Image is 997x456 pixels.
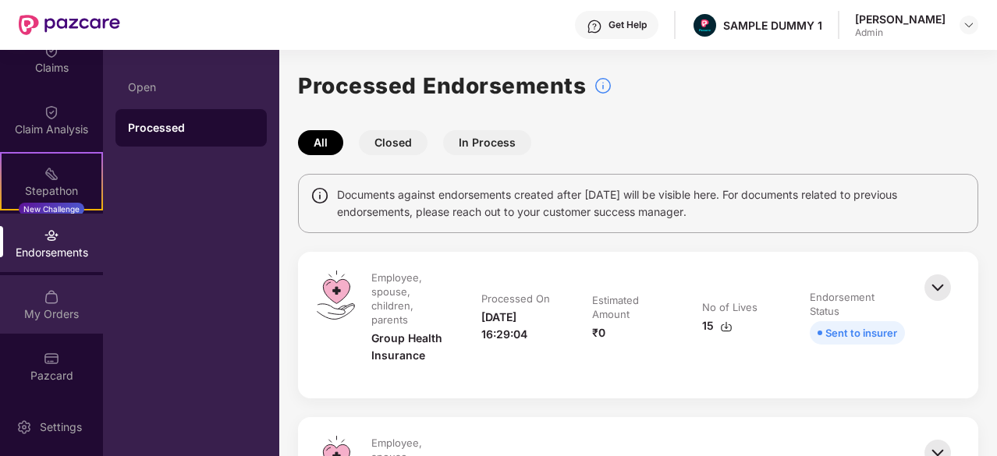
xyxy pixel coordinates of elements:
[587,19,602,34] img: svg+xml;base64,PHN2ZyBpZD0iSGVscC0zMngzMiIgeG1sbnM9Imh0dHA6Ly93d3cudzMub3JnLzIwMDAvc3ZnIiB3aWR0aD...
[19,203,84,215] div: New Challenge
[44,43,59,58] img: svg+xml;base64,PHN2ZyBpZD0iQ2xhaW0iIHhtbG5zPSJodHRwOi8vd3d3LnczLm9yZy8yMDAwL3N2ZyIgd2lkdGg9IjIwIi...
[592,324,605,341] div: ₹0
[44,166,59,182] img: svg+xml;base64,PHN2ZyB4bWxucz0iaHR0cDovL3d3dy53My5vcmcvMjAwMC9zdmciIHdpZHRoPSIyMSIgaGVpZ2h0PSIyMC...
[371,330,450,364] div: Group Health Insurance
[694,14,716,37] img: Pazcare_Alternative_logo-01-01.png
[608,19,647,31] div: Get Help
[44,289,59,305] img: svg+xml;base64,PHN2ZyBpZD0iTXlfT3JkZXJzIiBkYXRhLW5hbWU9Ik15IE9yZGVycyIgeG1sbnM9Imh0dHA6Ly93d3cudz...
[481,292,550,306] div: Processed On
[35,419,87,435] div: Settings
[702,300,758,314] div: No of Lives
[44,228,59,243] img: svg+xml;base64,PHN2ZyBpZD0iRW5kb3JzZW1lbnRzIiB4bWxucz0iaHR0cDovL3d3dy53My5vcmcvMjAwMC9zdmciIHdpZH...
[855,12,946,27] div: [PERSON_NAME]
[592,293,668,321] div: Estimated Amount
[921,270,955,305] img: svg+xml;base64,PHN2ZyBpZD0iQmFjay0zMngzMiIgeG1sbnM9Imh0dHA6Ly93d3cudzMub3JnLzIwMDAvc3ZnIiB3aWR0aD...
[16,419,32,435] img: svg+xml;base64,PHN2ZyBpZD0iU2V0dGluZy0yMHgyMCIgeG1sbnM9Imh0dHA6Ly93d3cudzMub3JnLzIwMDAvc3ZnIiB3aW...
[810,290,902,318] div: Endorsement Status
[720,320,733,333] img: svg+xml;base64,PHN2ZyBpZD0iRG93bmxvYWQtMzJ4MzIiIHhtbG5zPSJodHRwOi8vd3d3LnczLm9yZy8yMDAwL3N2ZyIgd2...
[19,15,120,35] img: New Pazcare Logo
[44,104,59,120] img: svg+xml;base64,PHN2ZyBpZD0iQ2xhaW0iIHhtbG5zPSJodHRwOi8vd3d3LnczLm9yZy8yMDAwL3N2ZyIgd2lkdGg9IjIwIi...
[128,81,254,94] div: Open
[723,18,822,33] div: SAMPLE DUMMY 1
[443,130,531,155] button: In Process
[825,324,897,341] div: Sent to insurer
[371,270,447,327] div: Employee, spouse, children, parents
[594,76,612,95] img: svg+xml;base64,PHN2ZyBpZD0iSW5mb18tXzMyeDMyIiBkYXRhLW5hbWU9IkluZm8gLSAzMngzMiIgeG1sbnM9Imh0dHA6Ly...
[44,351,59,366] img: svg+xml;base64,PHN2ZyBpZD0iUGF6Y2FyZCIgeG1sbnM9Imh0dHA6Ly93d3cudzMub3JnLzIwMDAvc3ZnIiB3aWR0aD0iMj...
[317,270,355,320] img: svg+xml;base64,PHN2ZyB4bWxucz0iaHR0cDovL3d3dy53My5vcmcvMjAwMC9zdmciIHdpZHRoPSI0OS4zMiIgaGVpZ2h0PS...
[128,120,254,136] div: Processed
[702,317,733,334] div: 15
[298,69,586,103] h1: Processed Endorsements
[298,130,343,155] button: All
[337,186,966,221] span: Documents against endorsements created after [DATE] will be visible here. For documents related t...
[359,130,428,155] button: Closed
[481,309,560,343] div: [DATE] 16:29:04
[963,19,975,31] img: svg+xml;base64,PHN2ZyBpZD0iRHJvcGRvd24tMzJ4MzIiIHhtbG5zPSJodHRwOi8vd3d3LnczLm9yZy8yMDAwL3N2ZyIgd2...
[855,27,946,39] div: Admin
[2,183,101,199] div: Stepathon
[310,186,329,205] img: svg+xml;base64,PHN2ZyBpZD0iSW5mbyIgeG1sbnM9Imh0dHA6Ly93d3cudzMub3JnLzIwMDAvc3ZnIiB3aWR0aD0iMTQiIG...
